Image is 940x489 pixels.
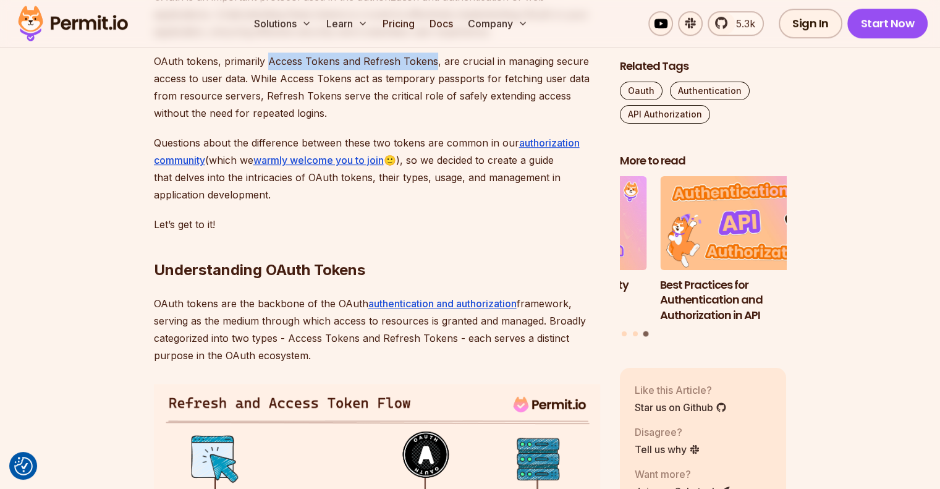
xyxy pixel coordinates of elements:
[368,297,517,310] a: authentication and authorization
[660,177,827,271] img: Best Practices for Authentication and Authorization in API
[779,9,842,38] a: Sign In
[253,154,384,166] a: warmly welcome you to join
[378,11,420,36] a: Pricing
[154,295,600,364] p: OAuth tokens are the backbone of the OAuth framework, serving as the medium through which access ...
[154,134,600,203] p: Questions about the difference between these two tokens are common in our (which we 🙂), so we dec...
[660,278,827,323] h3: Best Practices for Authentication and Authorization in API
[425,11,458,36] a: Docs
[620,59,787,75] h2: Related Tags
[154,261,365,279] strong: Understanding OAuth Tokens
[620,177,787,339] div: Posts
[154,216,600,233] p: Let’s get to it!
[14,457,33,475] img: Revisit consent button
[729,16,755,31] span: 5.3k
[154,53,600,122] p: OAuth tokens, primarily Access Tokens and Refresh Tokens, are crucial in managing secure access t...
[635,383,727,398] p: Like this Article?
[635,442,700,457] a: Tell us why
[12,2,133,45] img: Permit logo
[620,106,710,124] a: API Authorization
[480,278,647,323] h3: The Arc Browser Vulnerability Exposes the Inefficiency of Row-Level Security (RLS)
[708,11,764,36] a: 5.3k
[635,467,731,482] p: Want more?
[635,400,727,415] a: Star us on Github
[670,82,750,101] a: Authentication
[620,82,663,101] a: Oauth
[622,331,627,336] button: Go to slide 1
[633,331,638,336] button: Go to slide 2
[14,457,33,475] button: Consent Preferences
[635,425,700,440] p: Disagree?
[847,9,928,38] a: Start Now
[480,177,647,271] img: The Arc Browser Vulnerability Exposes the Inefficiency of Row-Level Security (RLS)
[463,11,533,36] button: Company
[660,177,827,324] li: 3 of 3
[620,154,787,169] h2: More to read
[321,11,373,36] button: Learn
[249,11,316,36] button: Solutions
[660,177,827,324] a: Best Practices for Authentication and Authorization in APIBest Practices for Authentication and A...
[480,177,647,324] li: 2 of 3
[643,331,649,337] button: Go to slide 3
